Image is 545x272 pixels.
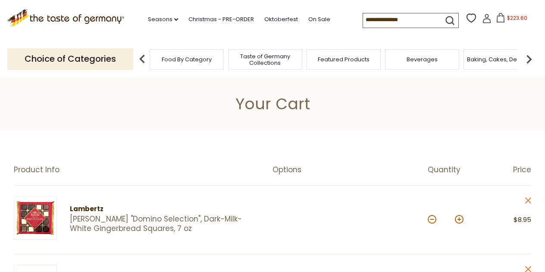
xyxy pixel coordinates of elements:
h1: Your Cart [27,94,518,114]
a: On Sale [308,15,330,24]
div: Lambertz [70,204,257,215]
div: Options [272,165,428,174]
a: Taste of Germany Collections [231,53,300,66]
a: Christmas - PRE-ORDER [188,15,254,24]
a: Seasons [148,15,178,24]
div: Price [479,165,531,174]
a: [PERSON_NAME] "Domino Selection", Dark-Milk-White Gingerbread Squares, 7 oz [70,215,257,233]
a: Featured Products [318,56,370,63]
span: $8.95 [514,215,531,224]
div: Quantity [428,165,479,174]
a: Beverages [407,56,438,63]
a: Oktoberfest [264,15,298,24]
div: Product Info [14,165,272,174]
img: next arrow [520,51,538,68]
a: Baking, Cakes, Desserts [467,56,534,63]
p: Choice of Categories [7,48,133,70]
span: $223.60 [507,14,527,22]
a: Food By Category [162,56,212,63]
img: previous arrow [134,51,151,68]
img: Lambertz Domino Selection [14,196,57,240]
button: $223.60 [493,13,530,26]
